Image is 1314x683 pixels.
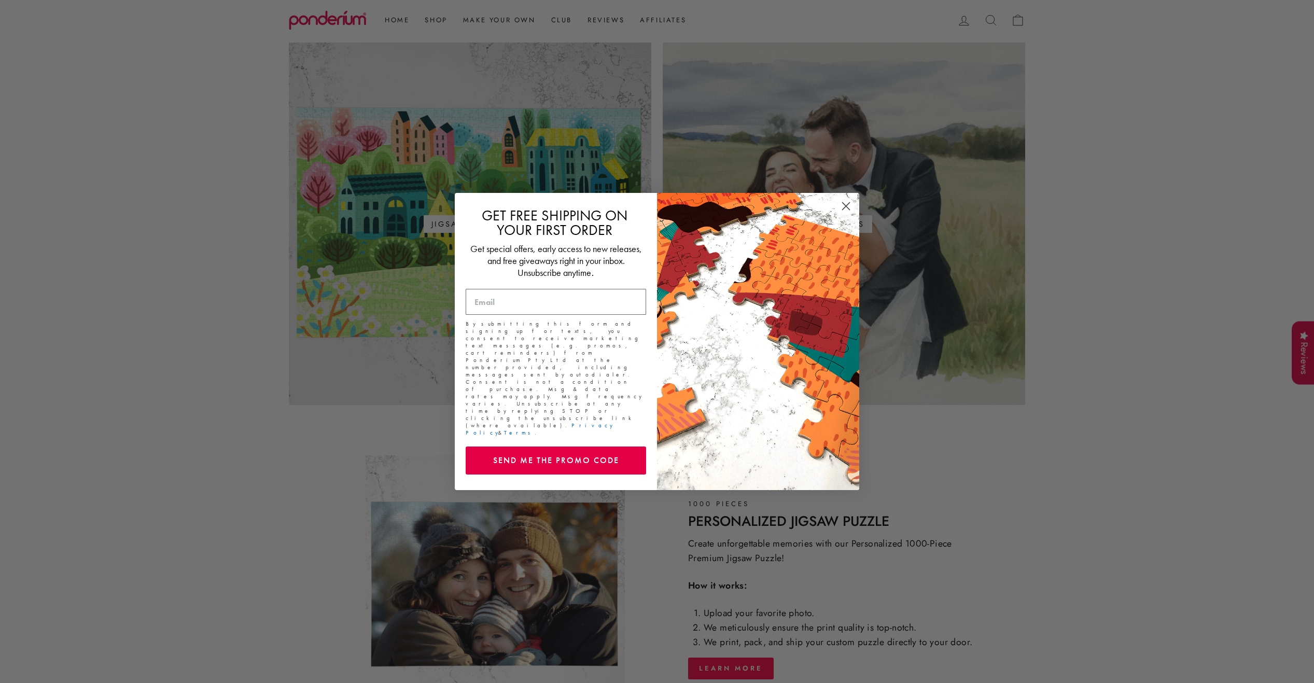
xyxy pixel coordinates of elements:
span: GET FREE SHIPPING ON YOUR FIRST ORDER [482,206,627,239]
span: . [591,268,594,278]
p: By submitting this form and signing up for texts, you consent to receive marketing text messages ... [466,320,646,436]
input: Email [466,289,646,315]
img: 463cf514-4bc2-4db9-8857-826b03b94972.jpeg [657,193,859,490]
span: Get special offers, early access to new releases, and free giveaways right in your inbox. [470,243,642,267]
button: Close dialog [837,197,855,215]
span: Unsubscribe anytime [518,267,591,278]
a: Terms [504,429,535,436]
a: Privacy Policy [466,422,612,436]
button: SEND ME THE PROMO CODE [466,447,646,475]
